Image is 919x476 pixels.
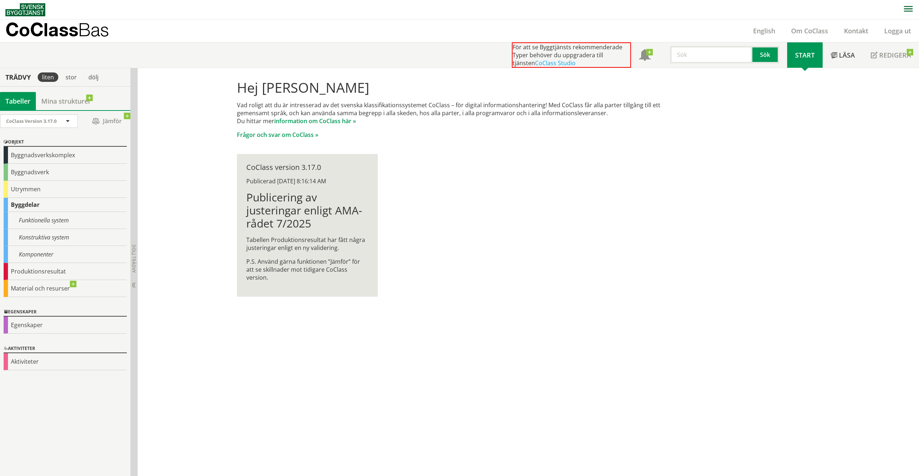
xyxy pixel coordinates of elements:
a: information om CoClass här » [274,117,356,125]
a: Logga ut [876,26,919,35]
span: Dölj trädvy [131,245,137,273]
p: CoClass [5,25,109,34]
p: P.S. Använd gärna funktionen ”Jämför” för att se skillnader mot tidigare CoClass version. [246,258,368,281]
a: Start [787,42,823,68]
div: Byggnadsverk [4,164,127,181]
div: Konstruktiva system [4,229,127,246]
img: Svensk Byggtjänst [5,3,45,16]
div: liten [38,72,58,82]
input: Sök [670,46,752,63]
div: För att se Byggtjänsts rekommenderade Typer behöver du uppgradera till tjänsten [512,42,631,68]
div: Funktionella system [4,212,127,229]
div: Aktiviteter [4,353,127,370]
div: Objekt [4,138,127,147]
a: Om CoClass [783,26,836,35]
div: Publicerad [DATE] 8:16:14 AM [246,177,368,185]
a: Redigera [863,42,919,68]
span: Start [795,51,815,59]
div: dölj [84,72,103,82]
a: Mina strukturer [36,92,96,110]
span: Läsa [839,51,855,59]
a: English [745,26,783,35]
span: Jämför [85,115,129,128]
a: Frågor och svar om CoClass » [237,131,318,139]
span: Notifikationer [639,50,651,62]
div: Byggdelar [4,198,127,212]
span: CoClass Version 3.17.0 [6,118,57,124]
span: Bas [78,19,109,40]
a: Kontakt [836,26,876,35]
a: CoClass Studio [535,59,576,67]
span: Redigera [879,51,911,59]
div: Utrymmen [4,181,127,198]
div: Material och resurser [4,280,127,297]
h1: Hej [PERSON_NAME] [237,79,682,95]
div: CoClass version 3.17.0 [246,163,368,171]
a: CoClassBas [5,20,125,42]
div: Egenskaper [4,308,127,317]
p: Tabellen Produktionsresultat har fått några justeringar enligt en ny validering. [246,236,368,252]
div: Trädvy [1,73,35,81]
div: stor [61,72,81,82]
div: Produktionsresultat [4,263,127,280]
div: Byggnadsverkskomplex [4,147,127,164]
div: Aktiviteter [4,345,127,353]
div: Komponenter [4,246,127,263]
div: Egenskaper [4,317,127,334]
a: Läsa [823,42,863,68]
button: Sök [752,46,779,63]
h1: Publicering av justeringar enligt AMA-rådet 7/2025 [246,191,368,230]
p: Vad roligt att du är intresserad av det svenska klassifikationssystemet CoClass – för digital inf... [237,101,682,125]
